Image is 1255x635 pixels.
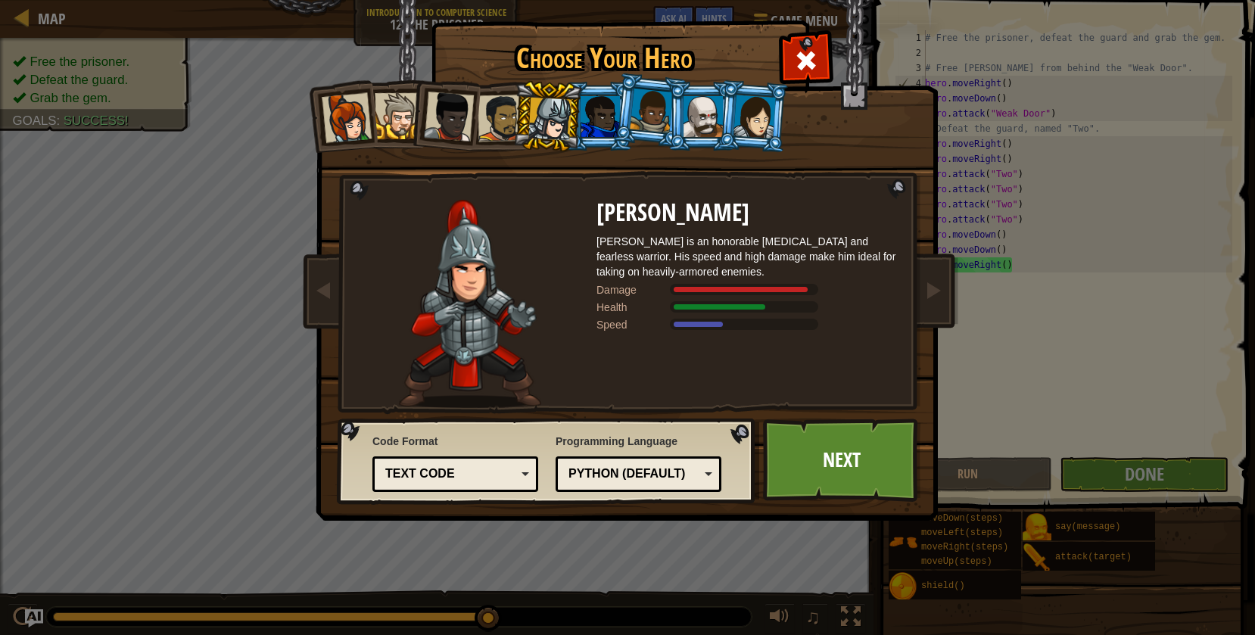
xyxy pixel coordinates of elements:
[568,465,699,483] div: Python (Default)
[717,79,789,153] li: Illia Shieldsmith
[434,42,775,74] h1: Choose Your Hero
[359,79,427,148] li: Sir Tharin Thunderfist
[512,80,584,153] li: Hattori Hanzō
[596,200,899,226] h2: [PERSON_NAME]
[304,79,378,153] li: Captain Anya Weston
[596,300,899,315] div: Gains 71% of listed Warrior armor health.
[407,76,481,151] li: Lady Ida Justheart
[612,73,687,148] li: Arryn Stonewall
[668,82,736,151] li: Okar Stompfoot
[399,200,540,408] img: samurai.pose.png
[556,434,721,449] span: Programming Language
[596,300,672,315] div: Health
[337,419,759,505] img: language-selector-background.png
[596,317,672,332] div: Speed
[596,234,899,279] div: [PERSON_NAME] is an honorable [MEDICAL_DATA] and fearless warrior. His speed and high damage make...
[596,282,899,297] div: Deals 180% of listed Warrior weapon damage.
[461,81,531,151] li: Alejandro the Duelist
[565,82,633,151] li: Gordon the Stalwart
[372,434,538,449] span: Code Format
[596,317,899,332] div: Moves at 8 meters per second.
[763,419,921,502] a: Next
[596,282,672,297] div: Damage
[385,465,516,483] div: Text code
